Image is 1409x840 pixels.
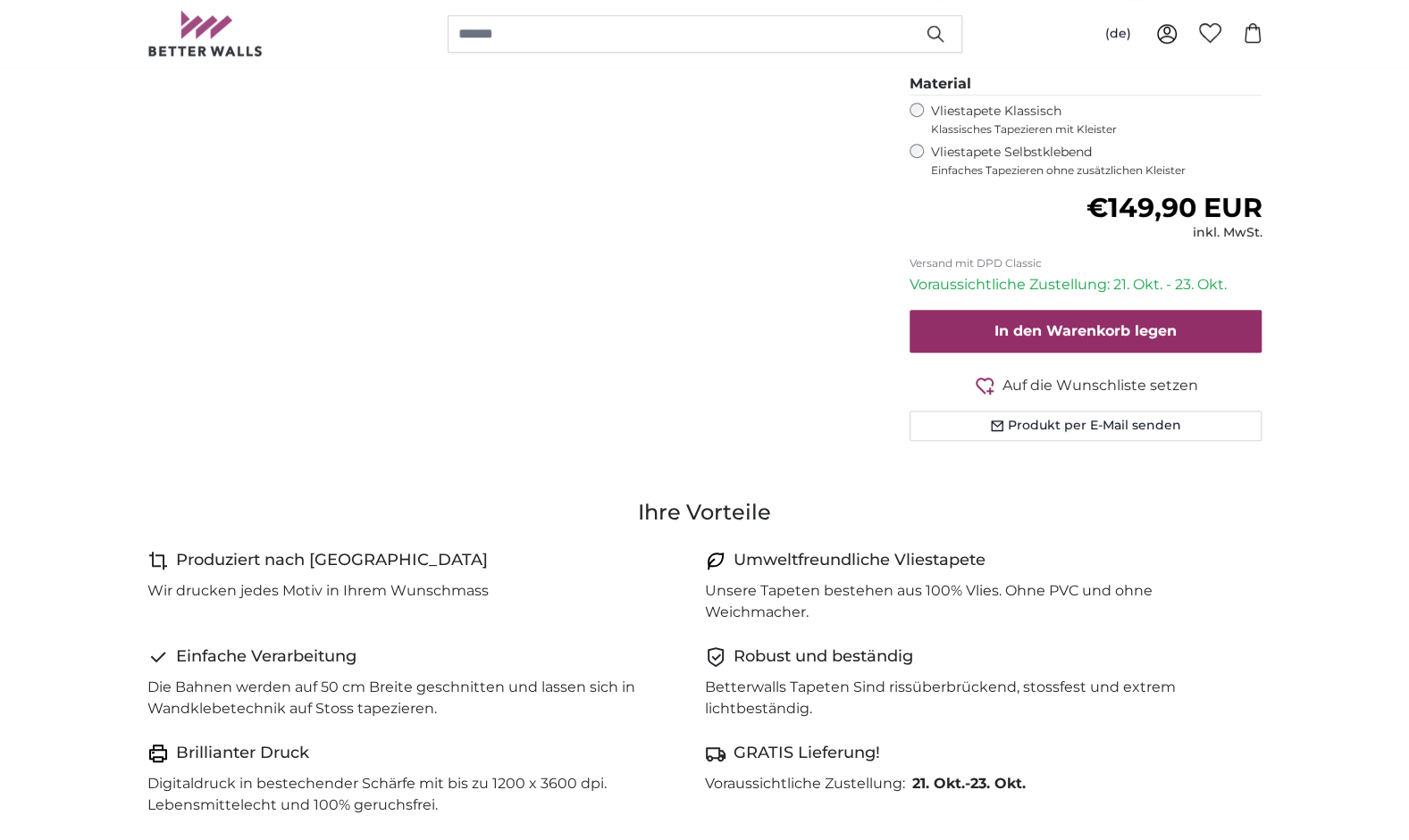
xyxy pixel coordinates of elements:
button: (de) [1091,18,1145,50]
p: Voraussichtliche Zustellung: [705,773,905,794]
h3: Ihre Vorteile [147,498,1262,527]
h4: Einfache Verarbeitung [176,645,356,670]
p: Digitaldruck in bestechender Schärfe mit bis zu 1200 x 3600 dpi. Lebensmittelecht und 100% geruch... [147,773,691,816]
label: Vliestapete Selbstklebend [931,144,1262,178]
span: Klassisches Tapezieren mit Kleister [931,122,1247,137]
h4: Produziert nach [GEOGRAPHIC_DATA] [176,548,488,573]
button: In den Warenkorb legen [910,310,1262,353]
img: Betterwalls [147,11,264,56]
div: inkl. MwSt. [1086,224,1262,242]
p: Versand mit DPD Classic [910,256,1262,270]
span: €149,90 EUR [1086,191,1262,224]
p: Die Bahnen werden auf 50 cm Breite geschnitten und lassen sich in Wandklebetechnik auf Stoss tape... [147,677,691,719]
span: Einfaches Tapezieren ohne zusätzlichen Kleister [931,163,1262,178]
h4: Brillianter Druck [176,741,309,766]
legend: Material [910,73,1262,96]
span: 23. Okt. [970,775,1026,792]
h4: Robust und beständig [734,645,913,670]
p: Unsere Tapeten bestehen aus 100% Vlies. Ohne PVC und ohne Weichmacher. [705,580,1248,623]
span: 21. Okt. [912,775,965,792]
h4: GRATIS Lieferung! [734,741,880,766]
span: Auf die Wunschliste setzen [1002,375,1198,396]
button: Auf die Wunschliste setzen [910,374,1262,396]
span: In den Warenkorb legen [994,322,1177,339]
label: Vliestapete Klassisch [931,103,1247,137]
p: Voraussichtliche Zustellung: 21. Okt. - 23. Okt. [910,274,1262,295]
h4: Umweltfreundliche Vliestapete [734,548,985,573]
p: Wir drucken jedes Motiv in Ihrem Wunschmass [147,580,489,602]
p: Betterwalls Tapeten Sind rissüberbrückend, stossfest und extrem lichtbeständig. [705,677,1248,719]
button: Produkt per E-Mail senden [910,411,1262,441]
b: - [912,775,1026,792]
